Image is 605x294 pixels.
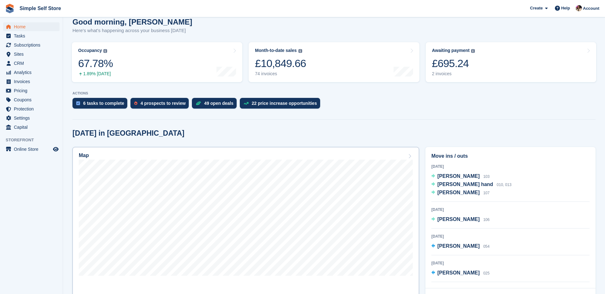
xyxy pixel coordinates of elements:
[3,86,60,95] a: menu
[3,145,60,154] a: menu
[134,101,137,105] img: prospect-51fa495bee0391a8d652442698ab0144808aea92771e9ea1ae160a38d050c398.svg
[437,173,480,179] span: [PERSON_NAME]
[431,164,590,169] div: [DATE]
[252,101,317,106] div: 22 price increase opportunities
[3,95,60,104] a: menu
[3,31,60,40] a: menu
[14,31,52,40] span: Tasks
[432,48,470,53] div: Awaiting payment
[255,71,306,76] div: 74 invoices
[14,114,52,122] span: Settings
[483,191,490,195] span: 107
[3,50,60,59] a: menu
[14,105,52,113] span: Protection
[432,71,475,76] div: 2 invoices
[3,68,60,77] a: menu
[431,260,590,266] div: [DATE]
[497,183,511,187] span: 010, 013
[103,49,107,53] img: icon-info-grey-7440780725fd019a000dd9b08b2336e03edf1995a4989e88bcd33f0948082b44.svg
[14,22,52,31] span: Home
[76,101,80,105] img: task-75834270c22a3079a89374b754ae025e5fb1db73e45f91037f5363f120a921f8.svg
[3,41,60,49] a: menu
[431,234,590,239] div: [DATE]
[431,216,490,224] a: [PERSON_NAME] 106
[431,189,490,197] a: [PERSON_NAME] 107
[431,172,490,181] a: [PERSON_NAME] 103
[192,98,240,112] a: 49 open deals
[483,271,490,275] span: 025
[583,5,599,12] span: Account
[14,77,52,86] span: Invoices
[437,243,480,249] span: [PERSON_NAME]
[196,101,201,105] img: deal-1b604bf984904fb50ccaf53a9ad4b4a5d6e5aea283cecdc64d6e3604feb123c2.svg
[576,5,582,11] img: Scott McCutcheon
[426,42,596,82] a: Awaiting payment £695.24 2 invoices
[530,5,543,11] span: Create
[79,153,89,158] h2: Map
[72,42,242,82] a: Occupancy 67.78% 1.89% [DATE]
[431,207,590,212] div: [DATE]
[72,27,192,34] p: Here's what's happening across your business [DATE]
[3,114,60,122] a: menu
[14,59,52,68] span: CRM
[3,22,60,31] a: menu
[244,102,249,105] img: price_increase_opportunities-93ffe204e8149a01c8c9dc8f82e8f89637d9d84a8eef4429ea346261dce0b2c0.svg
[240,98,323,112] a: 22 price increase opportunities
[431,181,511,189] a: [PERSON_NAME] hand 010, 013
[3,77,60,86] a: menu
[3,105,60,113] a: menu
[432,57,475,70] div: £695.24
[483,244,490,249] span: 054
[3,123,60,132] a: menu
[483,174,490,179] span: 103
[14,123,52,132] span: Capital
[483,218,490,222] span: 106
[437,217,480,222] span: [PERSON_NAME]
[72,98,130,112] a: 6 tasks to complete
[437,270,480,275] span: [PERSON_NAME]
[78,71,113,76] div: 1.89% [DATE]
[78,57,113,70] div: 67.78%
[14,50,52,59] span: Sites
[471,49,475,53] img: icon-info-grey-7440780725fd019a000dd9b08b2336e03edf1995a4989e88bcd33f0948082b44.svg
[83,101,124,106] div: 6 tasks to complete
[3,59,60,68] a: menu
[437,182,493,187] span: [PERSON_NAME] hand
[72,91,596,95] p: ACTIONS
[17,3,64,14] a: Simple Self Store
[6,137,63,143] span: Storefront
[130,98,192,112] a: 4 prospects to review
[561,5,570,11] span: Help
[204,101,233,106] div: 49 open deals
[431,152,590,160] h2: Move ins / outs
[255,48,297,53] div: Month-to-date sales
[14,86,52,95] span: Pricing
[52,145,60,153] a: Preview store
[431,269,490,277] a: [PERSON_NAME] 025
[14,41,52,49] span: Subscriptions
[298,49,302,53] img: icon-info-grey-7440780725fd019a000dd9b08b2336e03edf1995a4989e88bcd33f0948082b44.svg
[255,57,306,70] div: £10,849.66
[14,68,52,77] span: Analytics
[78,48,102,53] div: Occupancy
[14,95,52,104] span: Coupons
[72,129,184,138] h2: [DATE] in [GEOGRAPHIC_DATA]
[141,101,186,106] div: 4 prospects to review
[5,4,14,13] img: stora-icon-8386f47178a22dfd0bd8f6a31ec36ba5ce8667c1dd55bd0f319d3a0aa187defe.svg
[431,242,490,251] a: [PERSON_NAME] 054
[437,190,480,195] span: [PERSON_NAME]
[431,287,590,293] div: [DATE]
[14,145,52,154] span: Online Store
[72,18,192,26] h1: Good morning, [PERSON_NAME]
[249,42,419,82] a: Month-to-date sales £10,849.66 74 invoices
